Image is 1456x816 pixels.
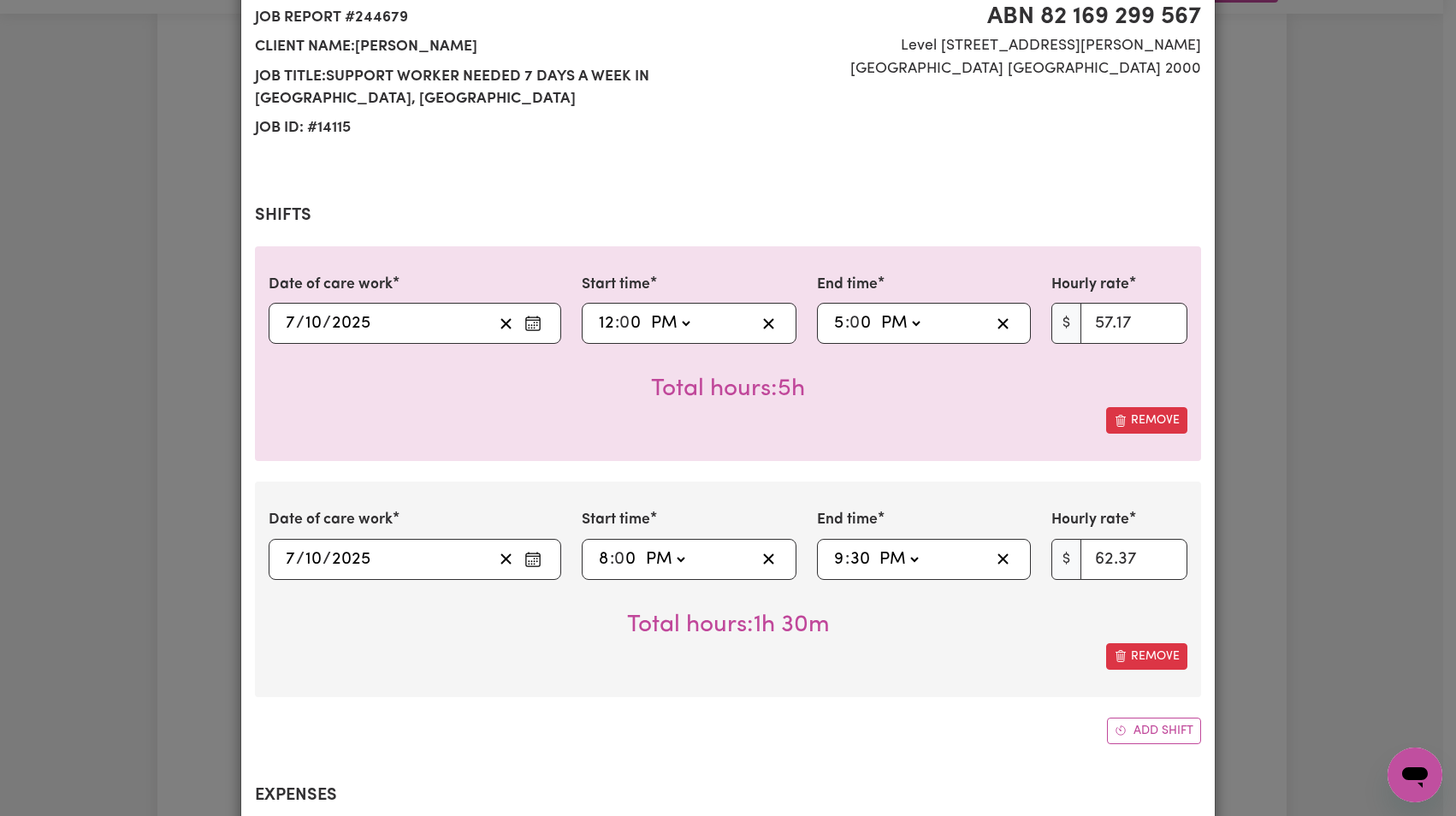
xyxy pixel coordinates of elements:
[833,547,845,572] input: --
[849,315,860,332] span: 0
[627,613,830,637] span: Total hours worked: 1 hour 30 minutes
[305,310,323,336] input: --
[849,547,871,572] input: --
[845,314,849,333] span: :
[255,785,1201,806] h2: Expenses
[651,377,805,401] span: Total hours worked: 5 hours
[493,547,519,572] button: Clear date
[269,509,393,531] label: Date of care work
[598,310,615,336] input: --
[619,315,630,332] span: 0
[738,58,1201,80] span: [GEOGRAPHIC_DATA] [GEOGRAPHIC_DATA] 2000
[285,310,296,336] input: --
[519,310,547,336] button: Enter the date of care work
[850,310,873,336] input: --
[1106,643,1187,670] button: Remove this shift
[1051,509,1129,531] label: Hourly rate
[598,547,610,572] input: --
[817,509,878,531] label: End time
[615,314,619,333] span: :
[845,550,849,569] span: :
[323,550,331,569] span: /
[519,547,547,572] button: Enter the date of care work
[582,509,650,531] label: Start time
[817,274,878,296] label: End time
[1051,274,1129,296] label: Hourly rate
[323,314,331,333] span: /
[1106,407,1187,434] button: Remove this shift
[1107,718,1201,744] button: Add another shift
[738,35,1201,57] span: Level [STREET_ADDRESS][PERSON_NAME]
[331,547,371,572] input: ----
[255,33,718,62] span: Client name: [PERSON_NAME]
[255,3,718,33] span: Job report # 244679
[833,310,845,336] input: --
[255,205,1201,226] h2: Shifts
[614,551,624,568] span: 0
[305,547,323,572] input: --
[255,62,718,115] span: Job title: Support Worker Needed 7 Days A Week In [GEOGRAPHIC_DATA], [GEOGRAPHIC_DATA]
[331,310,371,336] input: ----
[296,550,305,569] span: /
[493,310,519,336] button: Clear date
[285,547,296,572] input: --
[1388,748,1442,802] iframe: Button to launch messaging window
[615,547,637,572] input: --
[269,274,393,296] label: Date of care work
[582,274,650,296] label: Start time
[610,550,614,569] span: :
[620,310,642,336] input: --
[296,314,305,333] span: /
[1051,539,1081,580] span: $
[1051,303,1081,344] span: $
[255,114,718,143] span: Job ID: # 14115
